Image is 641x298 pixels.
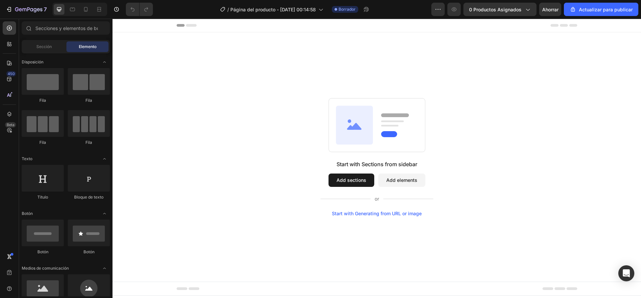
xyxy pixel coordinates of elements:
[539,3,561,16] button: Ahorrar
[85,140,92,145] font: Fila
[339,7,356,12] font: Borrador
[22,59,43,64] font: Disposición
[99,263,110,274] span: Abrir palanca
[22,156,32,161] font: Texto
[230,7,316,12] font: Página del producto - [DATE] 00:14:58
[564,3,638,16] button: Actualizar para publicar
[113,19,641,298] iframe: Área de diseño
[22,21,110,35] input: Secciones y elementos de búsqueda
[37,249,48,254] font: Botón
[74,195,103,200] font: Bloque de texto
[463,3,537,16] button: 0 productos asignados
[99,208,110,219] span: Abrir palanca
[618,265,634,281] div: Abrir Intercom Messenger
[542,7,559,12] font: Ahorrar
[227,7,229,12] font: /
[83,249,94,254] font: Botón
[85,98,92,103] font: Fila
[216,155,262,168] button: Add sections
[22,266,69,271] font: Medios de comunicación
[224,141,305,150] div: Start with Sections from sidebar
[37,195,48,200] font: Título
[44,6,47,13] font: 7
[36,44,52,49] font: Sección
[579,7,633,12] font: Actualizar para publicar
[3,3,50,16] button: 7
[79,44,96,49] font: Elemento
[219,192,309,198] div: Start with Generating from URL or image
[22,211,33,216] font: Botón
[126,3,153,16] div: Deshacer/Rehacer
[469,7,521,12] font: 0 productos asignados
[7,122,14,127] font: Beta
[39,140,46,145] font: Fila
[99,57,110,67] span: Abrir palanca
[266,155,313,168] button: Add elements
[8,71,15,76] font: 450
[99,154,110,164] span: Abrir palanca
[39,98,46,103] font: Fila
